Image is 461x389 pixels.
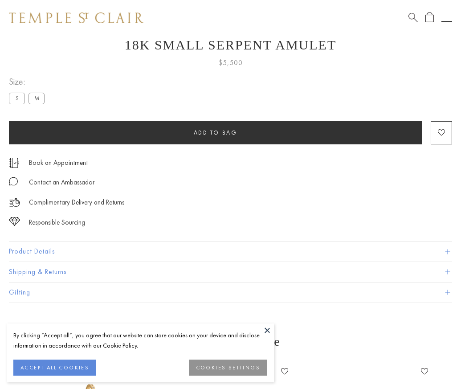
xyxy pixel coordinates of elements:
button: Shipping & Returns [9,262,452,282]
img: icon_delivery.svg [9,197,20,208]
img: icon_sourcing.svg [9,217,20,226]
button: Add to bag [9,121,422,144]
a: Open Shopping Bag [425,12,434,23]
div: By clicking “Accept all”, you agree that our website can store cookies on your device and disclos... [13,330,267,351]
a: Book an Appointment [29,158,88,168]
button: Product Details [9,242,452,262]
button: Open navigation [441,12,452,23]
a: Search [408,12,418,23]
button: ACCEPT ALL COOKIES [13,360,96,376]
button: COOKIES SETTINGS [189,360,267,376]
div: Responsible Sourcing [29,217,85,228]
img: Temple St. Clair [9,12,143,23]
span: Size: [9,74,48,89]
h1: 18K Small Serpent Amulet [9,37,452,53]
label: S [9,93,25,104]
img: icon_appointment.svg [9,158,20,168]
span: Add to bag [194,129,237,136]
button: Gifting [9,283,452,303]
p: Complimentary Delivery and Returns [29,197,124,208]
img: MessageIcon-01_2.svg [9,177,18,186]
div: Contact an Ambassador [29,177,94,188]
span: $5,500 [219,57,243,69]
label: M [29,93,45,104]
